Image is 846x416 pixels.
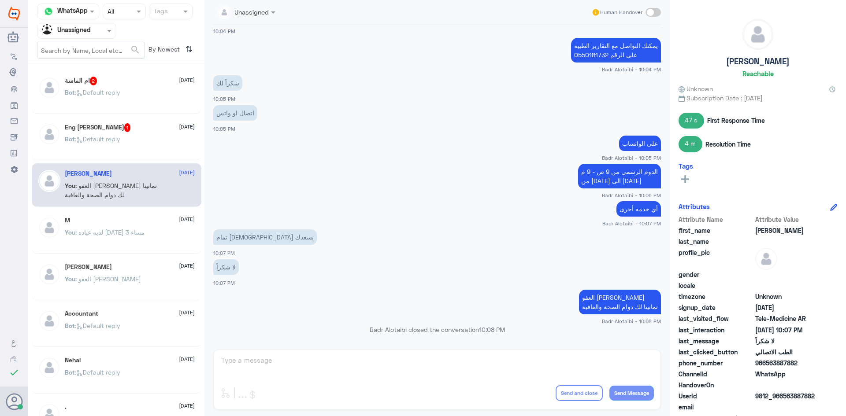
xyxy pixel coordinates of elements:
span: : Default reply [75,368,120,376]
span: Attribute Value [755,215,819,224]
h5: Nora [65,170,112,177]
h6: Tags [679,162,693,170]
span: ChannelId [679,369,753,379]
h5: Nehal [65,357,81,364]
span: timezone [679,292,753,301]
span: Badr Alotaibi - 10:07 PM [602,220,661,227]
span: By Newest [145,42,182,59]
span: You [65,275,75,283]
h5: Accountant [65,310,98,317]
h5: M [65,217,70,224]
span: [DATE] [179,215,195,223]
span: 10:07 PM [213,280,235,286]
p: 22/8/2025, 10:08 PM [579,290,661,314]
span: profile_pic [679,248,753,268]
span: 47 s [679,113,704,129]
p: 22/8/2025, 10:07 PM [616,201,661,217]
span: 10:05 PM [213,126,235,132]
span: first_name [679,226,753,235]
span: You [65,182,75,189]
span: : لديه عياده [DATE] 3 مساء [75,228,145,236]
span: لا شكراً [755,336,819,346]
button: Avatar [6,393,22,410]
span: Badr Alotaibi - 10:04 PM [602,66,661,73]
p: 22/8/2025, 10:05 PM [213,75,242,91]
span: locale [679,281,753,290]
span: : العفو [PERSON_NAME] تمانينا لك دوام الصحة والعافية [65,182,157,199]
h6: Attributes [679,202,710,210]
h5: Fahad Khalid [65,263,112,271]
span: : Default reply [75,322,120,329]
img: defaultAdmin.png [755,248,777,270]
h5: . [65,403,67,411]
span: Bot [65,135,75,143]
span: HandoverOn [679,380,753,390]
span: : Default reply [75,135,120,143]
span: First Response Time [707,116,765,125]
span: Badr Alotaibi - 10:06 PM [602,191,661,199]
span: 2025-08-22T19:01:59.067Z [755,303,819,312]
span: gender [679,270,753,279]
span: Subscription Date : [DATE] [679,93,837,103]
span: last_interaction [679,325,753,335]
span: [DATE] [179,169,195,177]
img: defaultAdmin.png [38,357,60,379]
button: Send Message [609,386,654,401]
span: UserId [679,391,753,401]
span: 10:08 PM [479,326,505,333]
p: 22/8/2025, 10:05 PM [619,136,661,151]
img: defaultAdmin.png [38,170,60,192]
i: check [9,367,19,378]
img: defaultAdmin.png [38,77,60,99]
p: 22/8/2025, 10:07 PM [213,259,239,275]
span: Nora [755,226,819,235]
span: phone_number [679,358,753,368]
h5: [PERSON_NAME] [726,56,790,66]
img: whatsapp.png [42,5,55,18]
span: Unknown [755,292,819,301]
span: 2 [755,369,819,379]
span: Tele-Medicine AR [755,314,819,323]
h5: Eng Ghadir Alamri [65,123,131,132]
span: 10:05 PM [213,96,235,102]
button: Send and close [556,385,603,401]
span: Human Handover [600,8,642,16]
p: 22/8/2025, 10:04 PM [571,38,661,63]
span: 9812_966563887882 [755,391,819,401]
span: 10:07 PM [213,250,235,256]
span: Bot [65,368,75,376]
div: Tags [152,6,168,18]
span: [DATE] [179,402,195,410]
span: null [755,380,819,390]
span: Bot [65,322,75,329]
span: [DATE] [179,309,195,317]
img: Widebot Logo [8,7,20,21]
span: [DATE] [179,76,195,84]
span: email [679,402,753,412]
img: defaultAdmin.png [743,19,773,49]
span: [DATE] [179,262,195,270]
span: Bot [65,88,75,96]
button: search [130,43,141,57]
span: null [755,402,819,412]
span: Attribute Name [679,215,753,224]
img: defaultAdmin.png [38,310,60,332]
span: 1 [124,123,131,132]
span: null [755,270,819,279]
span: [DATE] [179,123,195,131]
span: search [130,44,141,55]
span: signup_date [679,303,753,312]
span: last_name [679,237,753,246]
p: 22/8/2025, 10:06 PM [578,164,661,188]
p: Badr Alotaibi closed the conversation [213,325,661,334]
span: Badr Alotaibi - 10:05 PM [602,154,661,162]
img: defaultAdmin.png [38,123,60,145]
span: : العفو [PERSON_NAME] [75,275,141,283]
span: last_message [679,336,753,346]
img: defaultAdmin.png [38,217,60,239]
span: 4 m [679,136,702,152]
span: Resolution Time [705,140,751,149]
span: last_clicked_button [679,347,753,357]
h5: ام الماسة [65,77,97,85]
span: الطب الاتصالي [755,347,819,357]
